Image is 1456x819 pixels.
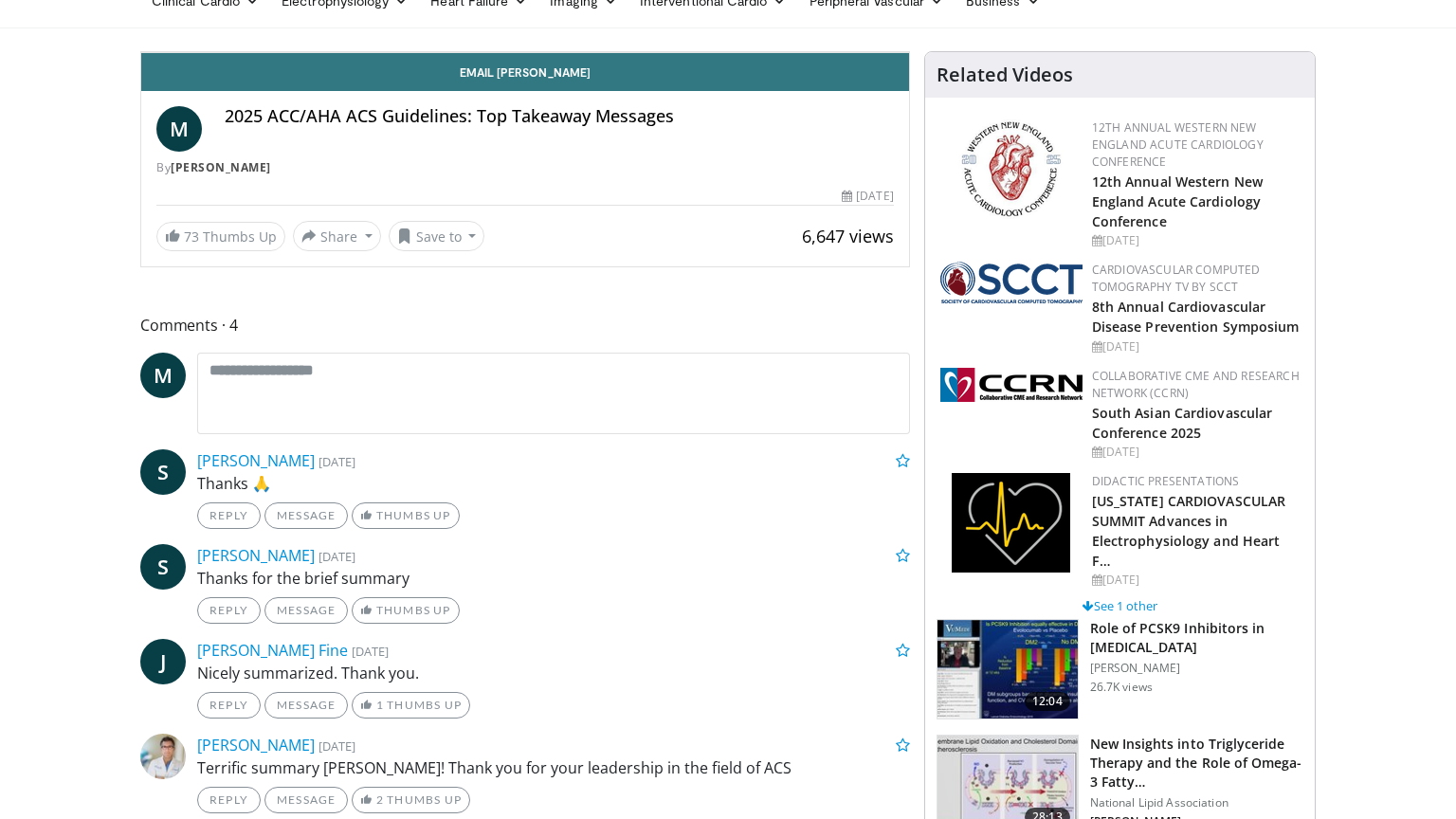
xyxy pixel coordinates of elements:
a: Reply [197,787,261,813]
a: Message [264,597,348,624]
a: [US_STATE] CARDIOVASCULAR SUMMIT Advances in Electrophysiology and Heart F… [1092,492,1286,570]
a: [PERSON_NAME] [171,159,271,175]
div: By [156,159,894,176]
img: a04ee3ba-8487-4636-b0fb-5e8d268f3737.png.150x105_q85_autocrop_double_scale_upscale_version-0.2.png [940,368,1083,402]
a: 12:04 Role of PCSK9 Inhibitors in [MEDICAL_DATA] [PERSON_NAME] 26.7K views [937,619,1303,719]
small: [DATE] [318,737,355,755]
a: 73 Thumbs Up [156,222,285,251]
img: 3346fd73-c5f9-4d1f-bb16-7b1903aae427.150x105_q85_crop-smart_upscale.jpg [937,620,1078,719]
h4: 2025 ACC/AHA ACS Guidelines: Top Takeaway Messages [225,106,894,127]
span: Comments 4 [140,313,910,337]
a: 12th Annual Western New England Acute Cardiology Conference [1092,173,1263,230]
p: National Lipid Association [1090,795,1303,810]
p: Nicely summarized. Thank you. [197,662,910,684]
p: [PERSON_NAME] [1090,661,1303,676]
a: Cardiovascular Computed Tomography TV by SCCT [1092,262,1261,295]
a: [PERSON_NAME] Fine [197,640,348,661]
span: 6,647 views [802,225,894,247]
span: 12:04 [1025,692,1070,711]
a: S [140,449,186,495]
span: 1 [376,698,384,712]
a: Message [264,787,348,813]
p: Thanks for the brief summary [197,567,910,590]
img: 1860aa7a-ba06-47e3-81a4-3dc728c2b4cf.png.150x105_q85_autocrop_double_scale_upscale_version-0.2.png [952,473,1070,573]
a: Reply [197,502,261,529]
a: M [140,353,186,398]
span: 2 [376,792,384,807]
button: Save to [389,221,485,251]
a: Thumbs Up [352,502,459,529]
div: Didactic Presentations [1092,473,1300,490]
img: Avatar [140,734,186,779]
a: 12th Annual Western New England Acute Cardiology Conference [1092,119,1264,170]
a: Reply [197,597,261,624]
a: S [140,544,186,590]
small: [DATE] [318,453,355,470]
video-js: Video Player [141,52,909,53]
a: [PERSON_NAME] [197,450,315,471]
h3: New Insights into Triglyceride Therapy and the Role of Omega-3 Fatty… [1090,735,1303,792]
a: Thumbs Up [352,597,459,624]
a: Reply [197,692,261,719]
small: [DATE] [318,548,355,565]
div: [DATE] [1092,444,1300,461]
a: [PERSON_NAME] [197,735,315,755]
div: [DATE] [1092,232,1300,249]
a: J [140,639,186,684]
a: 1 Thumbs Up [352,692,470,719]
a: Message [264,692,348,719]
a: Collaborative CME and Research Network (CCRN) [1092,368,1300,401]
h4: Related Videos [937,64,1073,86]
a: See 1 other [1083,597,1157,614]
h3: Role of PCSK9 Inhibitors in [MEDICAL_DATA] [1090,619,1303,657]
p: 26.7K views [1090,680,1153,695]
p: Terrific summary [PERSON_NAME]! Thank you for your leadership in the field of ACS [197,756,910,779]
p: Thanks 🙏 [197,472,910,495]
a: M [156,106,202,152]
a: 2 Thumbs Up [352,787,470,813]
small: [DATE] [352,643,389,660]
img: 0954f259-7907-4053-a817-32a96463ecc8.png.150x105_q85_autocrop_double_scale_upscale_version-0.2.png [958,119,1064,219]
span: 73 [184,227,199,246]
a: 8th Annual Cardiovascular Disease Prevention Symposium [1092,298,1300,336]
a: [PERSON_NAME] [197,545,315,566]
img: 51a70120-4f25-49cc-93a4-67582377e75f.png.150x105_q85_autocrop_double_scale_upscale_version-0.2.png [940,262,1083,303]
a: Message [264,502,348,529]
div: [DATE] [1092,572,1300,589]
div: [DATE] [1092,338,1300,355]
a: South Asian Cardiovascular Conference 2025 [1092,404,1273,442]
a: Email [PERSON_NAME] [141,53,909,91]
div: [DATE] [842,188,893,205]
button: Share [293,221,381,251]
